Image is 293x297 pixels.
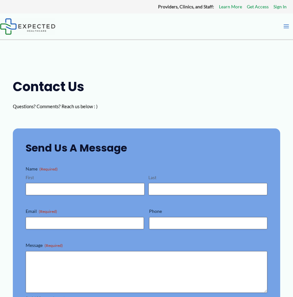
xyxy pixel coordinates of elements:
h1: Contact Us [13,78,242,96]
label: Message [26,242,267,249]
label: First [26,175,145,181]
span: (Required) [45,243,63,248]
label: Phone [149,208,267,214]
legend: Name [26,166,58,172]
h2: Send Us a Message [26,141,267,155]
label: Last [148,175,267,181]
strong: Providers, Clinics, and Staff: [158,4,214,9]
p: Questions? Comments? Reach us below : ) [13,102,242,111]
span: (Required) [39,167,58,171]
a: Learn More [219,3,242,11]
button: Main menu toggle [280,20,293,33]
a: Sign In [273,3,287,11]
span: (Required) [39,209,57,214]
a: Get Access [247,3,269,11]
label: Email [26,208,144,214]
